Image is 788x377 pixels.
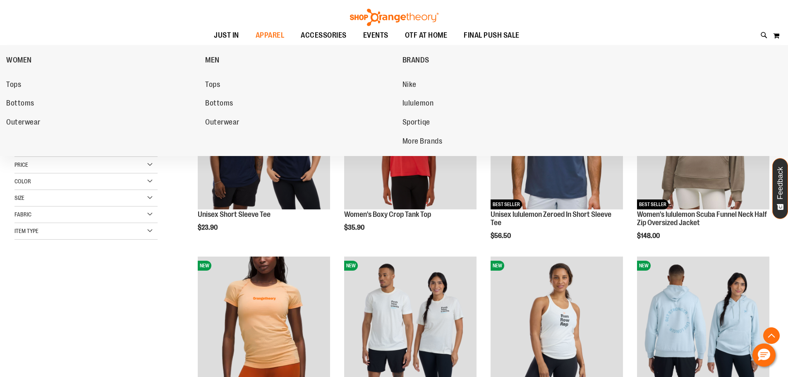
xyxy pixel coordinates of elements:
[198,210,271,219] a: Unisex Short Sleeve Tee
[214,26,239,45] span: JUST IN
[14,178,31,185] span: Color
[6,118,41,128] span: Outerwear
[205,115,394,130] a: Outerwear
[763,327,780,344] button: Back To Top
[292,26,355,45] a: ACCESSORIES
[205,77,394,92] a: Tops
[6,56,32,66] span: WOMEN
[491,199,522,209] span: BEST SELLER
[464,26,520,45] span: FINAL PUSH SALE
[637,261,651,271] span: NEW
[6,80,21,91] span: Tops
[205,80,220,91] span: Tops
[344,261,358,271] span: NEW
[405,26,448,45] span: OTF AT HOME
[256,26,285,45] span: APPAREL
[402,56,429,66] span: BRANDS
[206,26,247,45] a: JUST IN
[198,224,219,231] span: $23.90
[14,195,24,201] span: Size
[491,261,504,271] span: NEW
[205,96,394,111] a: Bottoms
[194,73,334,252] div: product
[402,99,434,109] span: lululemon
[349,9,440,26] img: Shop Orangetheory
[355,26,397,45] a: EVENTS
[491,232,512,240] span: $56.50
[301,26,347,45] span: ACCESSORIES
[402,80,417,91] span: Nike
[344,210,431,219] a: Women's Boxy Crop Tank Top
[397,26,456,45] a: OTF AT HOME
[14,228,38,234] span: Item Type
[486,73,627,260] div: product
[363,26,388,45] span: EVENTS
[205,56,220,66] span: MEN
[402,118,430,128] span: Sportiqe
[205,118,240,128] span: Outerwear
[402,137,443,147] span: More Brands
[752,343,776,367] button: Hello, have a question? Let’s chat.
[6,49,201,71] a: WOMEN
[633,73,774,260] div: product
[205,49,398,71] a: MEN
[198,261,211,271] span: NEW
[491,210,611,227] a: Unisex lululemon Zeroed In Short Sleeve Tee
[776,167,784,199] span: Feedback
[344,224,366,231] span: $35.90
[455,26,528,45] a: FINAL PUSH SALE
[14,211,31,218] span: Fabric
[205,99,233,109] span: Bottoms
[402,49,597,71] a: BRANDS
[247,26,293,45] a: APPAREL
[637,199,668,209] span: BEST SELLER
[637,210,767,227] a: Women's lululemon Scuba Funnel Neck Half Zip Oversized Jacket
[6,99,34,109] span: Bottoms
[14,161,28,168] span: Price
[637,232,661,240] span: $148.00
[772,158,788,219] button: Feedback - Show survey
[340,73,481,252] div: product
